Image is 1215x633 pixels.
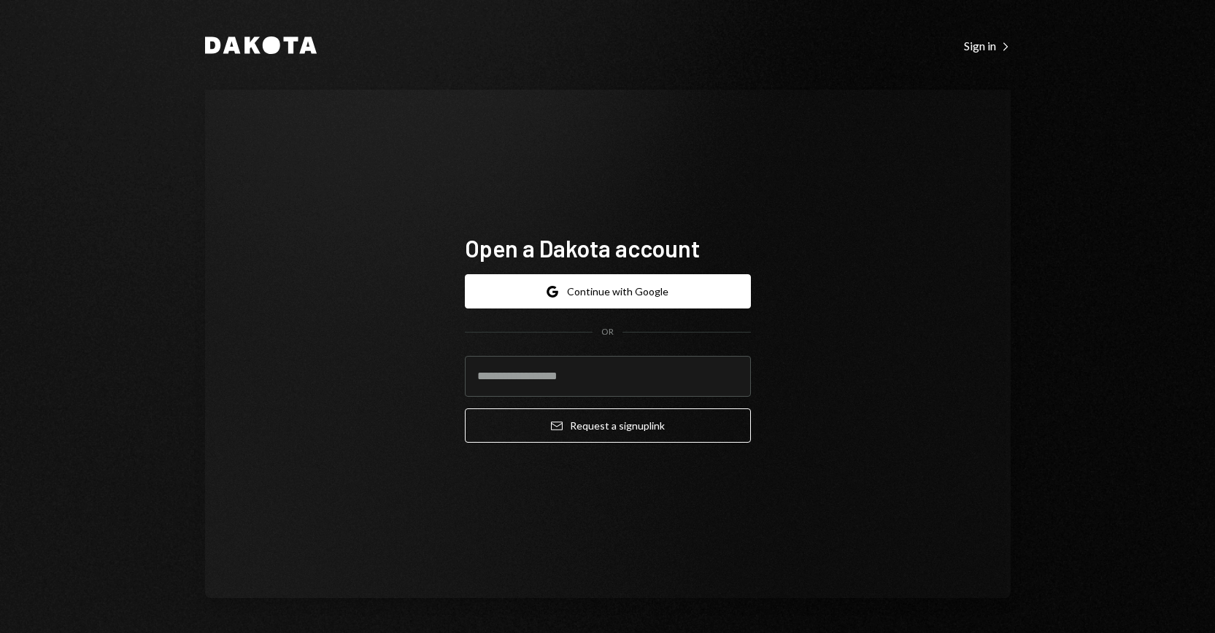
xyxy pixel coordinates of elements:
h1: Open a Dakota account [465,233,751,263]
button: Request a signuplink [465,408,751,443]
a: Sign in [964,37,1011,53]
div: OR [601,326,614,338]
div: Sign in [964,39,1011,53]
button: Continue with Google [465,274,751,308]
